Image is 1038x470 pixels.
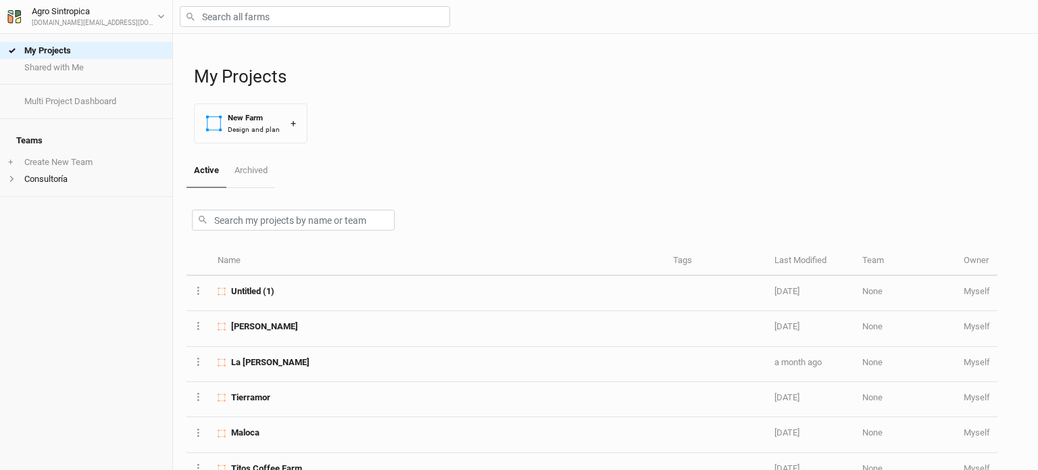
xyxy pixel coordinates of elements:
[228,124,280,135] div: Design and plan
[192,210,395,231] input: Search my projects by name or team
[964,427,990,438] span: agrosintropica.mx@gmail.com
[964,286,990,296] span: agrosintropica.mx@gmail.com
[210,247,666,276] th: Name
[32,5,157,18] div: Agro Sintropica
[226,154,274,187] a: Archived
[180,6,450,27] input: Search all farms
[855,276,956,311] td: None
[964,392,990,402] span: agrosintropica.mx@gmail.com
[774,427,799,438] span: May 14, 2025 6:53 AM
[956,247,997,276] th: Owner
[8,157,13,168] span: +
[855,417,956,452] td: None
[194,103,307,143] button: New FarmDesign and plan+
[666,247,767,276] th: Tags
[231,392,270,404] span: Tierramor
[774,357,822,367] span: Aug 13, 2025 7:54 AM
[231,321,298,333] span: Tierra valiente
[964,321,990,331] span: agrosintropica.mx@gmail.com
[767,247,855,276] th: Last Modified
[7,4,166,28] button: Agro Sintropica[DOMAIN_NAME][EMAIL_ADDRESS][DOMAIN_NAME]
[855,247,956,276] th: Team
[855,311,956,346] td: None
[964,357,990,367] span: agrosintropica.mx@gmail.com
[194,66,1024,87] h1: My Projects
[187,154,226,188] a: Active
[291,116,296,131] div: +
[774,286,799,296] span: Aug 22, 2025 7:09 AM
[32,18,157,28] div: [DOMAIN_NAME][EMAIL_ADDRESS][DOMAIN_NAME]
[228,112,280,124] div: New Farm
[231,356,310,369] span: La Esperanza
[855,347,956,382] td: None
[231,427,259,439] span: Maloca
[231,285,274,298] span: Untitled (1)
[8,127,164,154] h4: Teams
[855,382,956,417] td: None
[774,321,799,331] span: Aug 21, 2025 6:43 PM
[774,392,799,402] span: Jun 3, 2025 5:14 PM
